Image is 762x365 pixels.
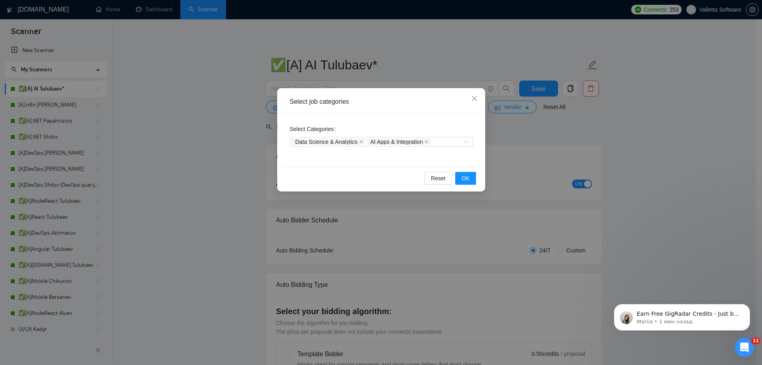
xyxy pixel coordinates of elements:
iframe: Intercom live chat [735,338,754,357]
span: close [359,140,363,144]
span: Data Science & Analytics [292,139,365,145]
button: Close [464,88,485,110]
div: Select job categories [290,97,473,106]
button: Reset [424,172,452,185]
span: Reset [431,174,446,183]
span: AI Apps & Integration [370,139,423,145]
span: close [424,140,428,144]
button: OK [455,172,476,185]
span: AI Apps & Integration [366,139,430,145]
span: 11 [751,338,760,344]
span: Data Science & Analytics [295,139,358,145]
span: close [471,95,478,102]
span: OK [461,174,469,183]
iframe: Intercom notifications сообщение [602,287,762,343]
label: Select Categories [290,123,339,135]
